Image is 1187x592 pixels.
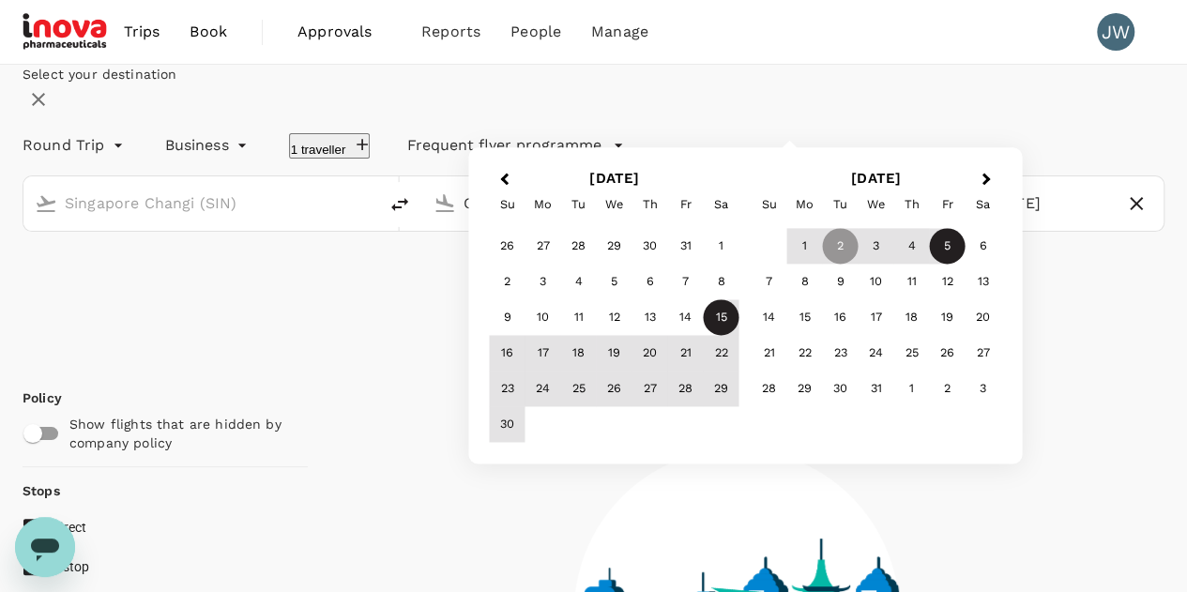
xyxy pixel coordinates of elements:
div: Choose Wednesday, December 3rd, 2025 [859,229,894,265]
div: Choose Tuesday, December 23rd, 2025 [823,336,859,372]
div: Choose Sunday, December 14th, 2025 [752,300,787,336]
div: Choose Monday, December 8th, 2025 [787,265,823,300]
div: Friday [930,187,966,222]
div: Saturday [966,187,1001,222]
p: Policy [23,388,39,407]
div: Round Trip [23,130,128,160]
span: 1 stop [52,559,90,574]
div: Choose Wednesday, December 17th, 2025 [859,300,894,336]
div: Choose Sunday, December 28th, 2025 [752,372,787,407]
p: Frequent flyer programme [407,134,601,157]
div: Wednesday [859,187,894,222]
div: Choose Wednesday, November 5th, 2025 [597,265,632,300]
div: Choose Monday, December 1st, 2025 [787,229,823,265]
div: Choose Monday, November 17th, 2025 [525,336,561,372]
div: Choose Saturday, December 27th, 2025 [966,336,1001,372]
div: Thursday [632,187,668,222]
div: Friday [668,187,704,222]
div: Choose Sunday, October 26th, 2025 [490,229,525,265]
div: Choose Wednesday, November 12th, 2025 [597,300,632,336]
div: Choose Friday, December 12th, 2025 [930,265,966,300]
div: Choose Saturday, November 22nd, 2025 [704,336,739,372]
div: Choose Thursday, November 13th, 2025 [632,300,668,336]
div: Choose Monday, October 27th, 2025 [525,229,561,265]
div: Choose Tuesday, December 16th, 2025 [823,300,859,336]
div: Choose Friday, December 19th, 2025 [930,300,966,336]
h2: [DATE] [745,170,1007,187]
button: Previous Month [487,165,517,195]
div: Monday [525,187,561,222]
div: Choose Saturday, December 6th, 2025 [966,229,1001,265]
div: Choose Wednesday, December 24th, 2025 [859,336,894,372]
div: Choose Saturday, November 29th, 2025 [704,372,739,407]
div: Choose Monday, November 10th, 2025 [525,300,561,336]
div: Choose Sunday, November 23rd, 2025 [490,372,525,407]
div: Choose Saturday, November 1st, 2025 [704,229,739,265]
div: Tuesday [823,187,859,222]
button: 1 traveller [289,133,371,159]
div: Choose Tuesday, November 18th, 2025 [561,336,597,372]
div: Choose Thursday, January 1st, 2026 [894,372,930,407]
input: Going to [464,189,737,218]
div: Choose Thursday, October 30th, 2025 [632,229,668,265]
div: Choose Saturday, November 8th, 2025 [704,265,739,300]
div: Choose Monday, November 3rd, 2025 [525,265,561,300]
div: Choose Friday, November 14th, 2025 [668,300,704,336]
div: Monday [787,187,823,222]
div: Choose Friday, December 26th, 2025 [930,336,966,372]
p: Show flights that are hidden by company policy [69,415,296,452]
div: Choose Thursday, December 18th, 2025 [894,300,930,336]
div: Choose Thursday, November 20th, 2025 [632,336,668,372]
span: Book [190,21,227,43]
div: Choose Monday, December 22nd, 2025 [787,336,823,372]
span: People [510,21,561,43]
div: Business [165,130,251,160]
div: Month November, 2025 [490,229,739,443]
div: Choose Thursday, November 6th, 2025 [632,265,668,300]
div: Choose Sunday, December 21st, 2025 [752,336,787,372]
span: Approvals [297,21,391,43]
div: Sunday [752,187,787,222]
input: Depart from [65,189,338,218]
div: Choose Wednesday, December 31st, 2025 [859,372,894,407]
div: Choose Thursday, November 27th, 2025 [632,372,668,407]
div: Choose Thursday, December 25th, 2025 [894,336,930,372]
div: Choose Saturday, January 3rd, 2026 [966,372,1001,407]
div: Saturday [704,187,739,222]
div: Choose Tuesday, October 28th, 2025 [561,229,597,265]
div: Choose Tuesday, November 11th, 2025 [561,300,597,336]
div: Sunday [490,187,525,222]
div: Choose Thursday, December 4th, 2025 [894,229,930,265]
img: iNova Pharmaceuticals [23,11,109,53]
div: Choose Thursday, December 11th, 2025 [894,265,930,300]
div: Choose Monday, November 24th, 2025 [525,372,561,407]
div: Wednesday [597,187,632,222]
iframe: Button to launch messaging window [15,517,75,577]
span: Direct [52,520,87,535]
div: Tuesday [561,187,597,222]
div: Choose Friday, December 5th, 2025 [930,229,966,265]
div: Choose Friday, January 2nd, 2026 [930,372,966,407]
div: Choose Wednesday, November 19th, 2025 [597,336,632,372]
div: Thursday [894,187,930,222]
div: Choose Sunday, November 30th, 2025 [490,407,525,443]
div: Choose Tuesday, December 2nd, 2025 [823,229,859,265]
div: Choose Wednesday, November 26th, 2025 [597,372,632,407]
div: Choose Saturday, November 15th, 2025 [704,300,739,336]
div: Choose Monday, December 15th, 2025 [787,300,823,336]
div: Choose Sunday, December 7th, 2025 [752,265,787,300]
div: Choose Sunday, November 2nd, 2025 [490,265,525,300]
div: Month December, 2025 [752,229,1001,407]
div: Choose Friday, November 28th, 2025 [668,372,704,407]
div: Choose Saturday, December 13th, 2025 [966,265,1001,300]
div: Choose Wednesday, December 10th, 2025 [859,265,894,300]
div: Choose Friday, November 21st, 2025 [668,336,704,372]
div: Choose Tuesday, November 4th, 2025 [561,265,597,300]
button: delete [377,182,422,227]
h2: [DATE] [483,170,745,187]
span: Trips [124,21,160,43]
button: Frequent flyer programme [407,134,624,157]
button: Next Month [973,165,1003,195]
div: Choose Sunday, November 9th, 2025 [490,300,525,336]
div: Choose Wednesday, October 29th, 2025 [597,229,632,265]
